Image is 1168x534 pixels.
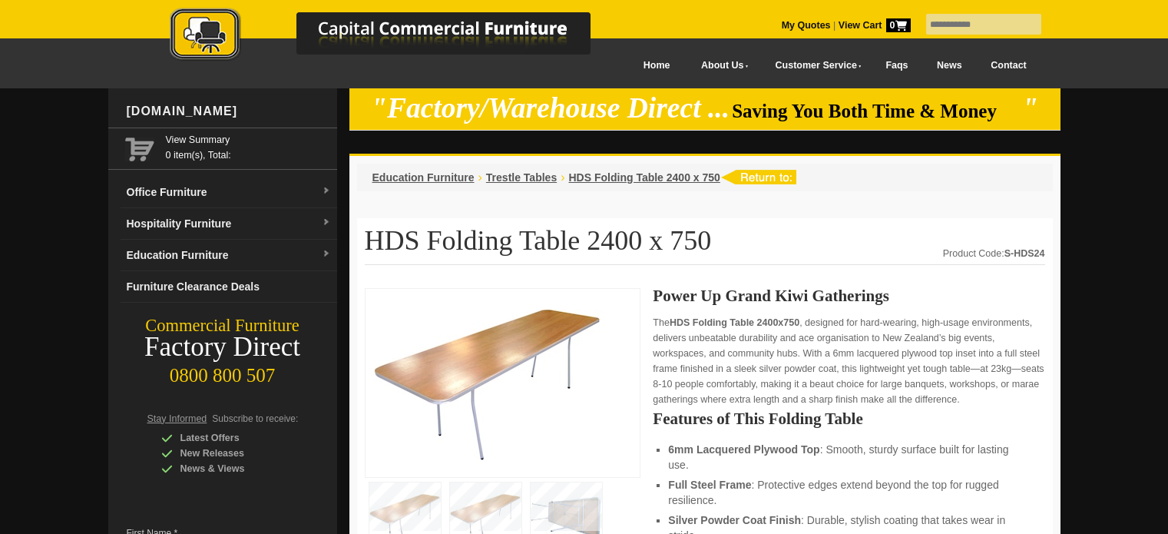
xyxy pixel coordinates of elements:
strong: Full Steel Frame [668,479,751,491]
span: 0 [886,18,911,32]
a: Capital Commercial Furniture Logo [127,8,665,68]
strong: Silver Powder Coat Finish [668,514,801,526]
p: The , designed for hard-wearing, high-usage environments, delivers unbeatable durability and ace ... [653,315,1044,407]
img: Capital Commercial Furniture Logo [127,8,665,64]
a: Furniture Clearance Deals [121,271,337,303]
h1: HDS Folding Table 2400 x 750 [365,226,1045,265]
h2: Features of This Folding Table [653,411,1044,426]
a: Education Furnituredropdown [121,240,337,271]
a: Office Furnituredropdown [121,177,337,208]
em: " [1022,92,1038,124]
li: : Protective edges extend beyond the top for rugged resilience. [668,477,1029,508]
span: Stay Informed [147,413,207,424]
li: : Smooth, sturdy surface built for lasting use. [668,442,1029,473]
a: HDS Folding Table 2400 x 750 [569,171,720,184]
a: About Us [684,48,758,83]
img: dropdown [322,187,331,196]
div: New Releases [161,446,307,461]
li: › [478,170,482,185]
div: Factory Direct [108,337,337,358]
img: dropdown [322,218,331,227]
img: dropdown [322,250,331,259]
div: Commercial Furniture [108,315,337,337]
a: Education Furniture [372,171,475,184]
a: My Quotes [782,20,831,31]
div: News & Views [161,461,307,476]
h2: Power Up Grand Kiwi Gatherings [653,288,1044,303]
div: [DOMAIN_NAME] [121,88,337,134]
span: 0 item(s), Total: [166,132,331,161]
strong: HDS Folding Table 2400x750 [670,317,799,328]
strong: 6mm Lacquered Plywood Top [668,443,819,456]
span: Saving You Both Time & Money [732,101,1020,121]
a: Faqs [872,48,923,83]
div: 0800 800 507 [108,357,337,386]
em: "Factory/Warehouse Direct ... [371,92,730,124]
img: return to [720,170,796,184]
strong: View Cart [839,20,911,31]
a: Customer Service [758,48,871,83]
a: Hospitality Furnituredropdown [121,208,337,240]
strong: S-HDS24 [1004,248,1045,259]
div: Product Code: [943,246,1045,261]
a: Contact [976,48,1041,83]
li: › [561,170,564,185]
a: Trestle Tables [486,171,557,184]
a: View Cart0 [835,20,910,31]
span: Subscribe to receive: [212,413,298,424]
a: News [922,48,976,83]
div: Latest Offers [161,430,307,446]
img: HDS Folding Table 2400 x 750 [373,297,604,465]
a: View Summary [166,132,331,148]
